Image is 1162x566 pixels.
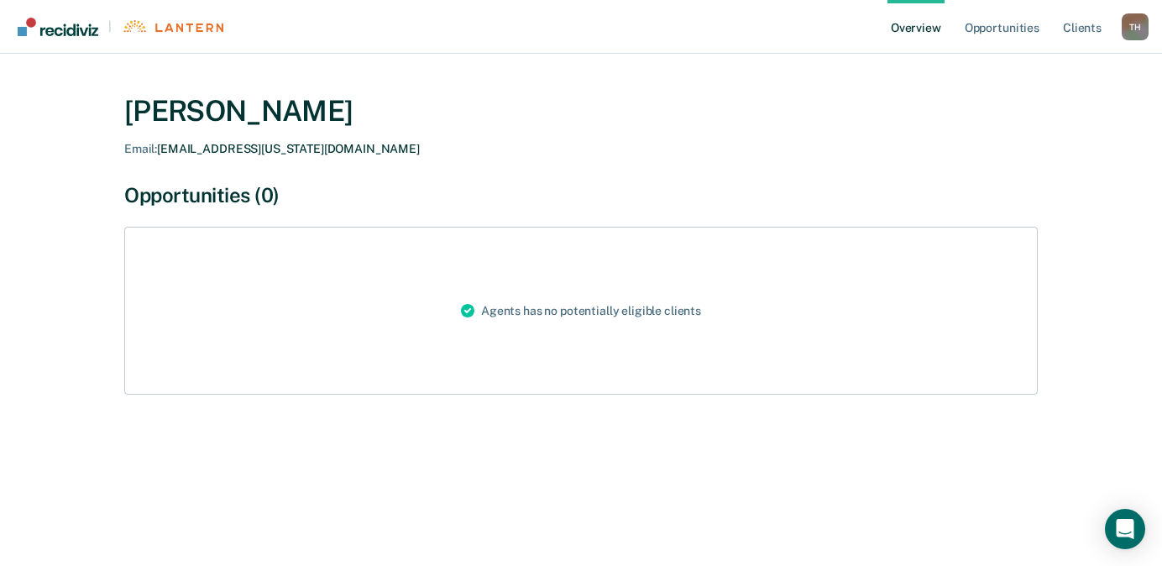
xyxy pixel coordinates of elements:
[448,228,714,394] div: Agents has no potentially eligible clients
[1105,509,1145,549] div: Open Intercom Messenger
[1122,13,1149,40] div: T H
[124,94,1038,128] div: [PERSON_NAME]
[122,20,223,33] img: Lantern
[1122,13,1149,40] button: Profile dropdown button
[18,18,98,36] img: Recidiviz
[124,142,157,155] span: Email :
[124,183,1038,207] div: Opportunities (0)
[124,142,420,156] div: [EMAIL_ADDRESS][US_STATE][DOMAIN_NAME]
[98,19,122,34] span: |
